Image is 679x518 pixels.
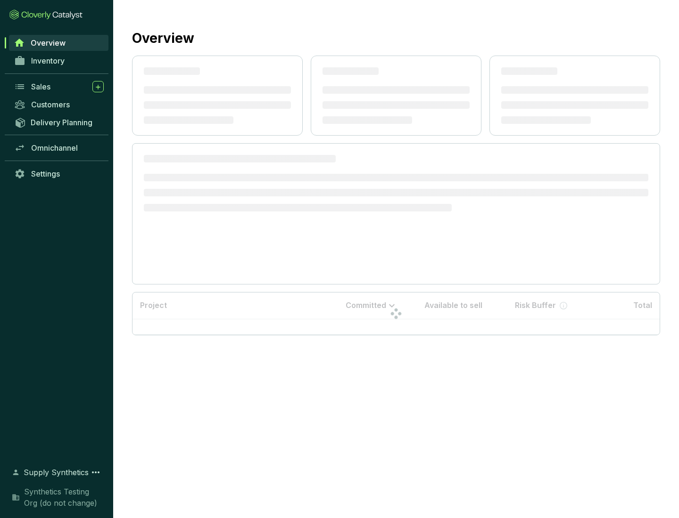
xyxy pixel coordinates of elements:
h2: Overview [132,28,194,48]
span: Inventory [31,56,65,65]
span: Supply Synthetics [24,467,89,478]
a: Settings [9,166,108,182]
span: Sales [31,82,50,91]
span: Overview [31,38,66,48]
a: Sales [9,79,108,95]
span: Omnichannel [31,143,78,153]
span: Delivery Planning [31,118,92,127]
a: Inventory [9,53,108,69]
a: Customers [9,97,108,113]
span: Settings [31,169,60,178]
a: Omnichannel [9,140,108,156]
a: Overview [9,35,108,51]
a: Delivery Planning [9,114,108,130]
span: Synthetics Testing Org (do not change) [24,486,104,509]
span: Customers [31,100,70,109]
